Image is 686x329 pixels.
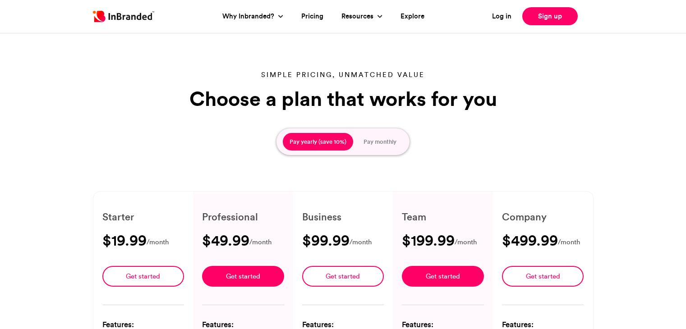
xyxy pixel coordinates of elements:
a: Get started [202,266,284,287]
h6: Starter [102,210,184,224]
a: Explore [401,11,424,22]
span: /month [249,237,272,248]
a: Sign up [522,7,578,25]
h6: Professional [202,210,284,224]
a: Resources [341,11,376,22]
h3: $499.99 [502,233,558,247]
a: Why Inbranded? [222,11,276,22]
a: Get started [502,266,584,287]
span: /month [558,237,580,248]
h3: $19.99 [102,233,147,247]
a: Get started [102,266,184,287]
h6: Company [502,210,584,224]
button: Pay monthly [357,133,403,151]
button: Pay yearly (save 10%) [283,133,353,151]
h3: $99.99 [302,233,350,247]
h3: $49.99 [202,233,249,247]
a: Get started [302,266,384,287]
h6: Business [302,210,384,224]
span: /month [147,237,169,248]
a: Pricing [301,11,323,22]
a: Get started [402,266,484,287]
a: Log in [492,11,511,22]
h6: Team [402,210,484,224]
h1: Choose a plan that works for you [185,87,501,110]
span: /month [350,237,372,248]
h3: $199.99 [402,233,455,247]
span: /month [455,237,477,248]
p: Simple pricing, unmatched value [185,70,501,80]
img: Inbranded [93,11,154,22]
